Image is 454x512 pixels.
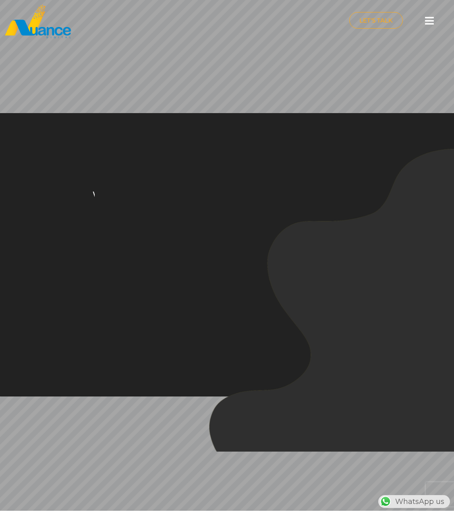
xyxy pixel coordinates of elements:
[349,12,403,29] a: LET'S TALK
[92,181,289,213] rs-layer: We help you
[379,495,392,508] img: WhatsApp
[378,497,450,506] a: WhatsAppWhatsApp us
[378,495,450,508] div: WhatsApp us
[359,17,393,23] span: LET'S TALK
[4,4,223,39] a: nuance-qatar_logo
[4,4,72,39] img: nuance-qatar_logo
